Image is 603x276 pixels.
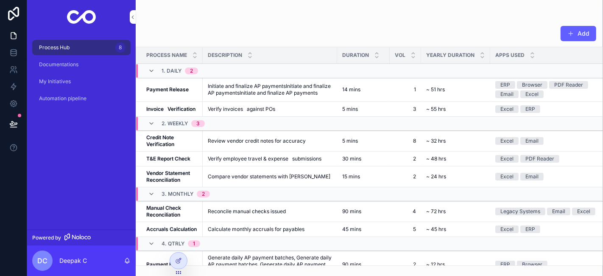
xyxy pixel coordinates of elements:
[395,261,416,268] a: 2
[342,173,385,180] a: 15 mins
[426,86,445,93] span: ~ 51 hrs
[146,205,198,218] a: Manual Check Reconciliation
[342,226,385,233] a: 45 mins
[395,208,416,215] a: 4
[208,138,332,144] a: Review vendor credit notes for accuracy
[208,173,330,180] span: Compare vendor statements with [PERSON_NAME]
[554,81,583,89] div: PDF Reader
[426,86,485,93] a: ~ 51 hrs
[525,225,535,233] div: ERP
[495,52,525,59] span: Apps Used
[342,155,361,162] span: 30 mins
[426,173,485,180] a: ~ 24 hrs
[525,155,554,163] div: PDF Reader
[146,226,197,232] strong: Accruals Calculation
[32,74,131,89] a: My Initiatives
[426,138,446,144] span: ~ 32 hrs
[162,240,184,247] span: 4. Qtrly
[32,234,61,241] span: Powered by
[208,155,321,162] span: Verify employee travel & expense submissions
[561,26,596,41] button: Add
[39,95,87,102] span: Automation pipeline
[208,226,332,233] a: Calculate monthly accruals for payables
[342,86,385,93] a: 14 mins
[146,170,198,183] a: Vendor Statement Reconciliation
[115,42,126,53] div: 8
[426,226,485,233] a: ~ 45 hrs
[342,52,369,59] span: Duration
[525,173,539,180] div: Email
[208,254,332,275] a: Generate daily AP payment batches, Generate daily AP payment batches, Generate daily AP payment b...
[146,86,198,93] a: Payment Release
[395,138,416,144] a: 8
[208,52,242,59] span: Description
[500,173,514,180] div: Excel
[146,134,198,148] a: Credit Note Verification
[395,86,416,93] a: 1
[525,105,535,113] div: ERP
[146,134,175,147] strong: Credit Note Verification
[208,208,332,215] a: Reconcile manual checks issued
[146,205,182,218] strong: Manual Check Reconciliation
[500,105,514,113] div: Excel
[208,173,332,180] a: Compare vendor statements with [PERSON_NAME]
[426,208,446,215] span: ~ 72 hrs
[426,208,485,215] a: ~ 72 hrs
[146,52,187,59] span: Process Name
[208,226,304,233] span: Calculate monthly accruals for payables
[525,90,539,98] div: Excel
[426,261,445,268] span: ~ 12 hrs
[577,208,590,215] div: Excel
[342,106,358,113] span: 5 mins
[27,230,136,245] a: Powered by
[500,155,514,163] div: Excel
[500,90,514,98] div: Email
[146,106,195,112] strong: Invoice Verification
[500,208,540,215] div: Legacy Systems
[39,61,78,68] span: Documentations
[202,191,205,197] div: 2
[162,120,188,127] span: 2. Weekly
[342,138,358,144] span: 5 mins
[395,173,416,180] a: 2
[552,208,565,215] div: Email
[500,81,510,89] div: ERP
[208,83,332,96] a: Initiate and finalize AP paymentsInitiate and finalize AP paymentsInitiate and finalize AP payments
[395,106,416,113] a: 3
[146,261,198,268] a: Payment Batch
[146,106,198,113] a: Invoice Verification
[342,226,361,233] span: 45 mins
[59,256,87,265] p: Deepak C
[500,261,510,268] div: ERP
[37,256,47,266] span: DC
[426,52,475,59] span: Yearly Duration
[426,173,446,180] span: ~ 24 hrs
[32,40,131,55] a: Process Hub8
[342,155,385,162] a: 30 mins
[208,106,275,113] span: Verify invoices against POs
[208,138,306,144] span: Review vendor credit notes for accuracy
[395,155,416,162] a: 2
[342,138,385,144] a: 5 mins
[208,106,332,113] a: Verify invoices against POs
[426,155,485,162] a: ~ 48 hrs
[342,106,385,113] a: 5 mins
[190,68,193,75] div: 2
[32,57,131,72] a: Documentations
[162,68,181,75] span: 1. Daily
[32,91,131,106] a: Automation pipeline
[146,226,198,233] a: Accruals Calculation
[208,155,332,162] a: Verify employee travel & expense submissions
[500,137,514,145] div: Excel
[395,226,416,233] a: 5
[196,120,200,127] div: 3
